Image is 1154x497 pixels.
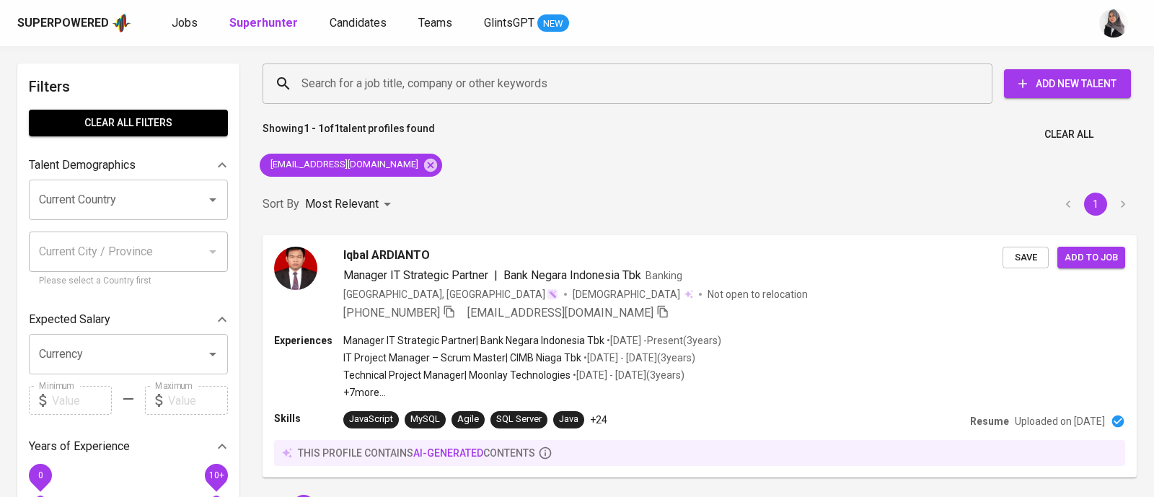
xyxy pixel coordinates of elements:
img: app logo [112,12,131,34]
b: Superhunter [229,16,298,30]
p: Technical Project Manager | Moonlay Technologies [343,368,571,382]
span: Candidates [330,16,387,30]
a: Iqbal ARDIANTOManager IT Strategic Partner|Bank Negara Indonesia TbkBanking[GEOGRAPHIC_DATA], [GE... [263,235,1137,478]
p: • [DATE] - [DATE] ( 3 years ) [581,351,695,365]
p: Please select a Country first [39,274,218,289]
a: GlintsGPT NEW [484,14,569,32]
span: 0 [38,470,43,480]
p: • [DATE] - [DATE] ( 3 years ) [571,368,684,382]
div: Years of Experience [29,432,228,461]
div: JavaScript [349,413,393,426]
span: [EMAIL_ADDRESS][DOMAIN_NAME] [260,158,427,172]
p: this profile contains contents [298,446,535,460]
button: Open [203,190,223,210]
input: Value [52,386,112,415]
span: [PHONE_NUMBER] [343,306,440,320]
span: Banking [646,270,682,281]
a: Jobs [172,14,201,32]
span: [EMAIL_ADDRESS][DOMAIN_NAME] [467,306,653,320]
span: Teams [418,16,452,30]
p: IT Project Manager – Scrum Master | CIMB Niaga Tbk [343,351,581,365]
p: Skills [274,411,343,426]
img: magic_wand.svg [547,289,558,300]
p: Most Relevant [305,195,379,213]
div: SQL Server [496,413,542,426]
span: Manager IT Strategic Partner [343,268,488,282]
p: Sort By [263,195,299,213]
a: Teams [418,14,455,32]
img: sinta.windasari@glints.com [1099,9,1128,38]
span: NEW [537,17,569,31]
span: Add New Talent [1016,75,1119,93]
button: Open [203,344,223,364]
span: Bank Negara Indonesia Tbk [503,268,641,282]
button: Add to job [1057,247,1125,269]
button: Clear All [1039,121,1099,148]
p: • [DATE] - Present ( 3 years ) [604,333,721,348]
span: | [494,267,498,284]
span: Clear All [1044,126,1093,144]
button: Save [1003,247,1049,269]
span: Jobs [172,16,198,30]
a: Superpoweredapp logo [17,12,131,34]
p: +7 more ... [343,385,721,400]
p: Resume [970,414,1009,428]
a: Candidates [330,14,389,32]
div: Java [559,413,578,426]
span: Save [1010,250,1041,266]
button: Clear All filters [29,110,228,136]
span: Add to job [1065,250,1118,266]
p: Experiences [274,333,343,348]
nav: pagination navigation [1054,193,1137,216]
span: Iqbal ARDIANTO [343,247,430,264]
span: 10+ [208,470,224,480]
div: Most Relevant [305,191,396,218]
span: [DEMOGRAPHIC_DATA] [573,287,682,302]
div: [EMAIL_ADDRESS][DOMAIN_NAME] [260,154,442,177]
input: Value [168,386,228,415]
p: +24 [590,413,607,427]
div: MySQL [410,413,440,426]
div: Expected Salary [29,305,228,334]
p: Manager IT Strategic Partner | Bank Negara Indonesia Tbk [343,333,604,348]
h6: Filters [29,75,228,98]
span: AI-generated [413,447,483,459]
span: Clear All filters [40,114,216,132]
div: Talent Demographics [29,151,228,180]
div: Agile [457,413,479,426]
p: Talent Demographics [29,157,136,174]
p: Expected Salary [29,311,110,328]
img: d85f5891c0e16cf6ef401779cca57cc5.jpg [274,247,317,290]
p: Showing of talent profiles found [263,121,435,148]
button: Add New Talent [1004,69,1131,98]
p: Years of Experience [29,438,130,455]
b: 1 - 1 [304,123,324,134]
button: page 1 [1084,193,1107,216]
div: Superpowered [17,15,109,32]
b: 1 [334,123,340,134]
span: GlintsGPT [484,16,534,30]
p: Not open to relocation [708,287,808,302]
div: [GEOGRAPHIC_DATA], [GEOGRAPHIC_DATA] [343,287,558,302]
a: Superhunter [229,14,301,32]
p: Uploaded on [DATE] [1015,414,1105,428]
